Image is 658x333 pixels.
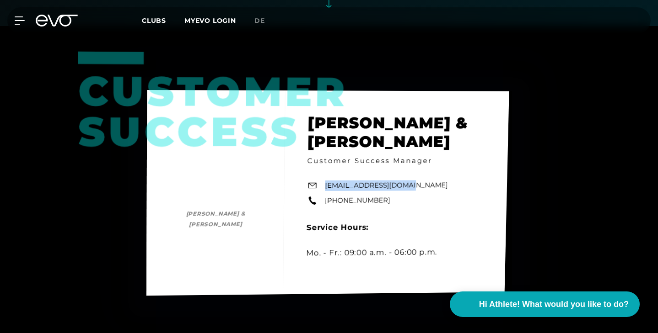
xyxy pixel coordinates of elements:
a: de [254,16,276,26]
a: Clubs [142,16,184,25]
span: de [254,16,265,25]
span: Hi Athlete! What would you like to do? [479,298,629,311]
a: [PHONE_NUMBER] [325,195,390,206]
a: [EMAIL_ADDRESS][DOMAIN_NAME] [325,180,448,190]
button: Hi Athlete! What would you like to do? [450,291,640,317]
a: MYEVO LOGIN [184,16,236,25]
span: Clubs [142,16,166,25]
